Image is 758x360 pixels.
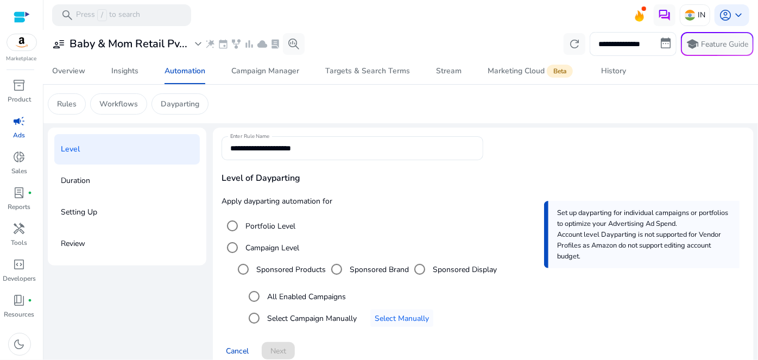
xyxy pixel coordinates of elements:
[13,115,26,128] span: campaign
[222,215,745,258] mat-radio-group: Select option
[3,274,36,283] p: Developers
[231,67,299,75] div: Campaign Manager
[192,37,205,50] span: expand_more
[61,9,74,22] span: search
[99,98,138,110] p: Workflows
[111,67,138,75] div: Insights
[165,67,205,75] div: Automation
[14,130,26,140] p: Ads
[283,33,305,55] button: search_insights
[232,258,745,280] mat-radio-group: Select targeting option
[61,141,80,158] p: Level
[265,291,346,302] label: All Enabled Campaigns
[13,294,26,307] span: book_4
[8,94,31,104] p: Product
[61,204,97,221] p: Setting Up
[13,338,26,351] span: dark_mode
[28,298,33,302] span: fiber_manual_record
[57,98,77,110] p: Rules
[685,10,696,21] img: in.svg
[222,172,300,185] span: Level of Dayparting
[681,32,754,56] button: schoolFeature Guide
[243,242,299,254] label: Campaign Level
[547,65,573,78] span: Beta
[161,98,199,110] p: Dayparting
[436,67,462,75] div: Stream
[243,286,745,329] mat-radio-group: Select an option
[488,67,575,75] div: Marketing Cloud
[11,238,28,248] p: Tools
[431,264,497,275] label: Sponsored Display
[719,9,732,22] span: account_circle
[601,67,626,75] div: History
[370,310,433,327] button: Select Manually
[226,345,249,357] span: Cancel
[13,150,26,163] span: donut_small
[270,39,281,49] span: lab_profile
[243,220,295,232] label: Portfolio Level
[348,264,409,275] label: Sponsored Brand
[97,9,107,21] span: /
[325,67,410,75] div: Targets & Search Terms
[7,34,36,50] img: amazon.svg
[70,37,187,50] h3: Baby & Mom Retail Pv...
[61,172,90,190] p: Duration
[732,9,745,22] span: keyboard_arrow_down
[76,9,140,21] p: Press to search
[8,202,31,212] p: Reports
[52,37,65,50] span: user_attributes
[61,235,85,252] p: Review
[564,33,585,55] button: refresh
[568,37,581,50] span: refresh
[254,264,326,275] label: Sponsored Products
[28,191,33,195] span: fiber_manual_record
[230,132,270,140] mat-label: Enter Rule Name
[702,39,749,50] p: Feature Guide
[222,342,253,359] button: Cancel
[244,39,255,49] span: bar_chart
[11,166,27,176] p: Sales
[544,201,740,268] div: Set up dayparting for individual campaigns or portfolios to optimize your Advertising Ad Spend. A...
[13,186,26,199] span: lab_profile
[231,39,242,49] span: family_history
[205,39,216,49] span: wand_stars
[7,55,37,63] p: Marketplace
[13,79,26,92] span: inventory_2
[13,222,26,235] span: handyman
[265,313,357,324] label: Select Campaign Manually
[52,67,85,75] div: Overview
[218,39,229,49] span: event
[287,37,300,50] span: search_insights
[698,5,705,24] p: IN
[257,39,268,49] span: cloud
[222,195,745,207] p: Apply dayparting automation for
[13,258,26,271] span: code_blocks
[4,310,35,319] p: Resources
[375,313,429,324] span: Select Manually
[686,37,699,50] span: school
